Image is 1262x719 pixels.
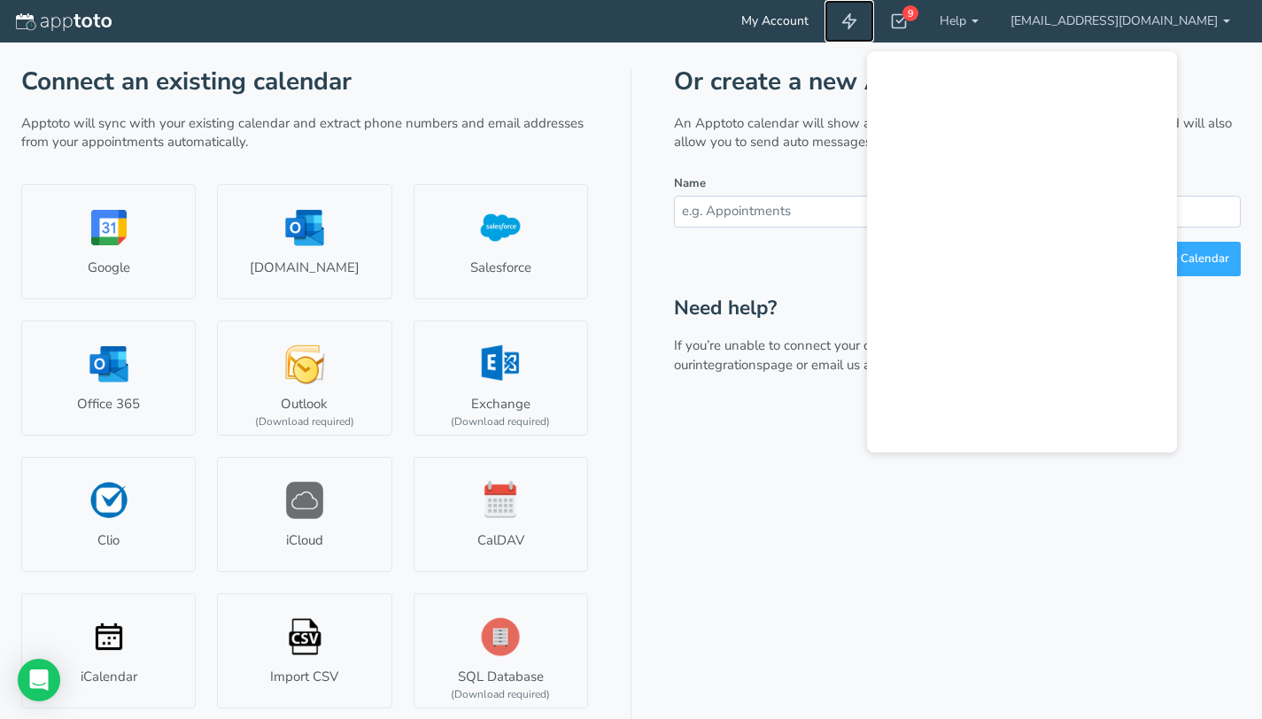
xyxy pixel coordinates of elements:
[217,593,391,708] a: Import CSV
[674,114,1241,152] p: An Apptoto calendar will show all of your appointments that you enter manually and will also allo...
[902,5,918,21] div: 9
[21,321,196,436] a: Office 365
[451,687,550,702] div: (Download required)
[414,184,588,299] a: Salesforce
[674,298,1241,320] h2: Need help?
[21,457,196,572] a: Clio
[217,184,391,299] a: [DOMAIN_NAME]
[255,414,354,429] div: (Download required)
[451,414,550,429] div: (Download required)
[414,457,588,572] a: CalDAV
[693,356,763,374] a: integrations
[21,184,196,299] a: Google
[217,457,391,572] a: iCloud
[674,175,706,192] label: Name
[414,321,588,436] a: Exchange
[18,659,60,701] div: Open Intercom Messenger
[21,593,196,708] a: iCalendar
[21,114,588,152] p: Apptoto will sync with your existing calendar and extract phone numbers and email addresses from ...
[674,196,1241,227] input: e.g. Appointments
[21,68,588,96] h1: Connect an existing calendar
[674,336,1241,375] p: If you’re unable to connect your calendar with one of the available options, visit our page or em...
[1131,242,1241,276] button: Create Calendar
[414,593,588,708] a: SQL Database
[16,13,112,31] img: logo-apptoto--white.svg
[674,68,1241,96] h1: Or create a new Apptoto calendar
[217,321,391,436] a: Outlook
